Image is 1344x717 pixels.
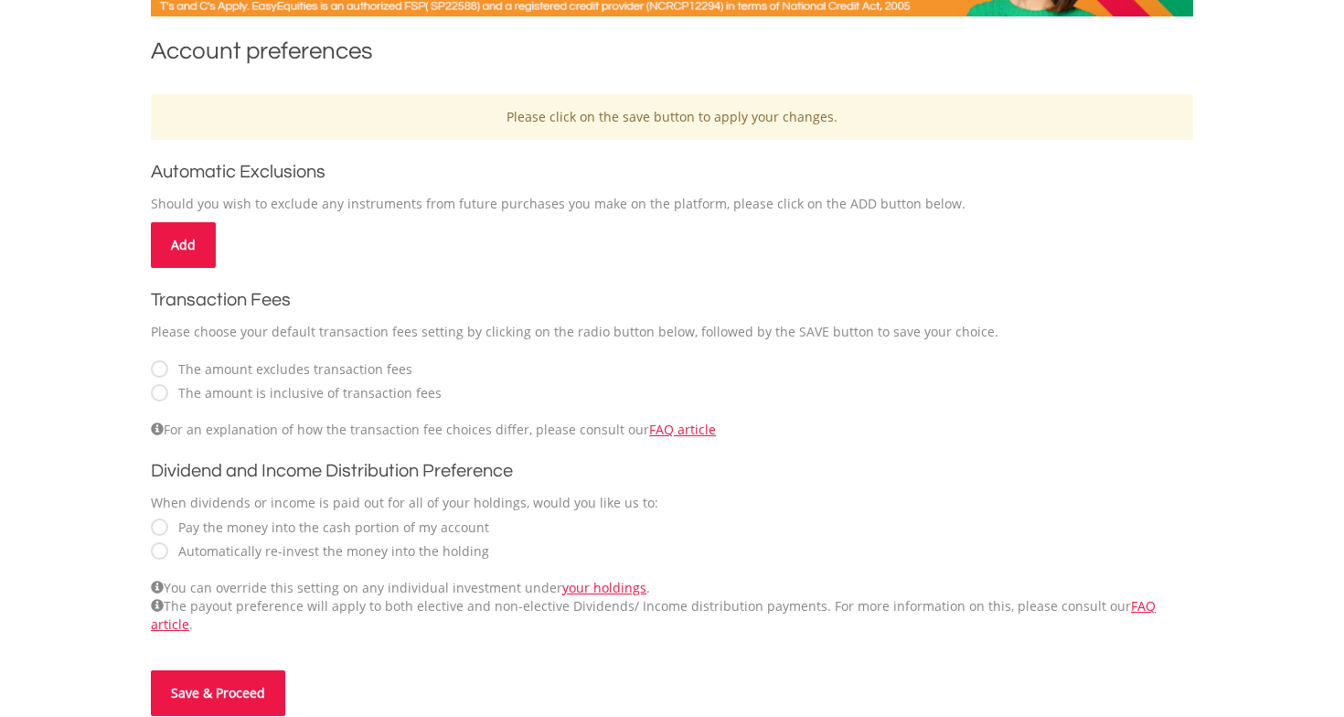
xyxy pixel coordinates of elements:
[151,222,216,268] a: Add
[151,421,1193,439] div: For an explanation of how the transaction fee choices differ, please consult our
[169,542,489,561] label: Automatically re-invest the money into the holding
[151,457,1193,485] h2: Dividend and Income Distribution Preference
[151,35,1193,76] h1: Account preferences
[562,579,646,596] a: your holdings
[151,94,1193,140] div: Please click on the save button to apply your changes.
[169,360,412,379] label: The amount excludes transaction fees
[151,494,1193,512] div: When dividends or income is paid out for all of your holdings, would you like us to:
[151,323,1193,341] div: Please choose your default transaction fees setting by clicking on the radio button below, follow...
[151,597,1156,633] a: FAQ article
[169,519,489,537] label: Pay the money into the cash portion of my account
[649,421,716,438] a: FAQ article
[151,286,1193,314] h2: Transaction Fees
[151,195,1193,213] p: Should you wish to exclude any instruments from future purchases you make on the platform, please...
[169,384,442,402] label: The amount is inclusive of transaction fees
[151,670,285,716] button: Save & Proceed
[151,597,1193,634] div: The payout preference will apply to both elective and non-elective Dividends/ Income distribution...
[151,158,1193,186] h2: Automatic Exclusions
[151,579,1193,634] div: You can override this setting on any individual investment under .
